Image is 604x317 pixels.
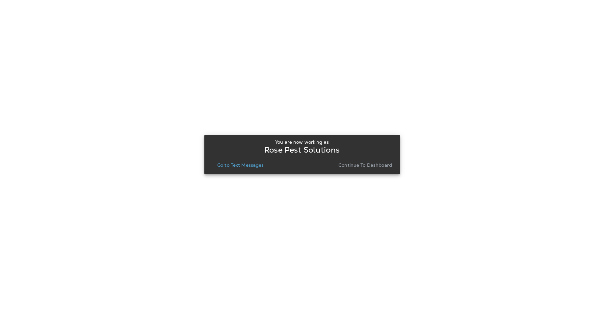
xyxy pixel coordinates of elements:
p: Continue to Dashboard [338,162,392,168]
p: Rose Pest Solutions [264,147,340,153]
button: Continue to Dashboard [336,160,395,170]
p: You are now working as [275,139,329,145]
button: Go to Text Messages [215,160,267,170]
p: Go to Text Messages [217,162,264,168]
